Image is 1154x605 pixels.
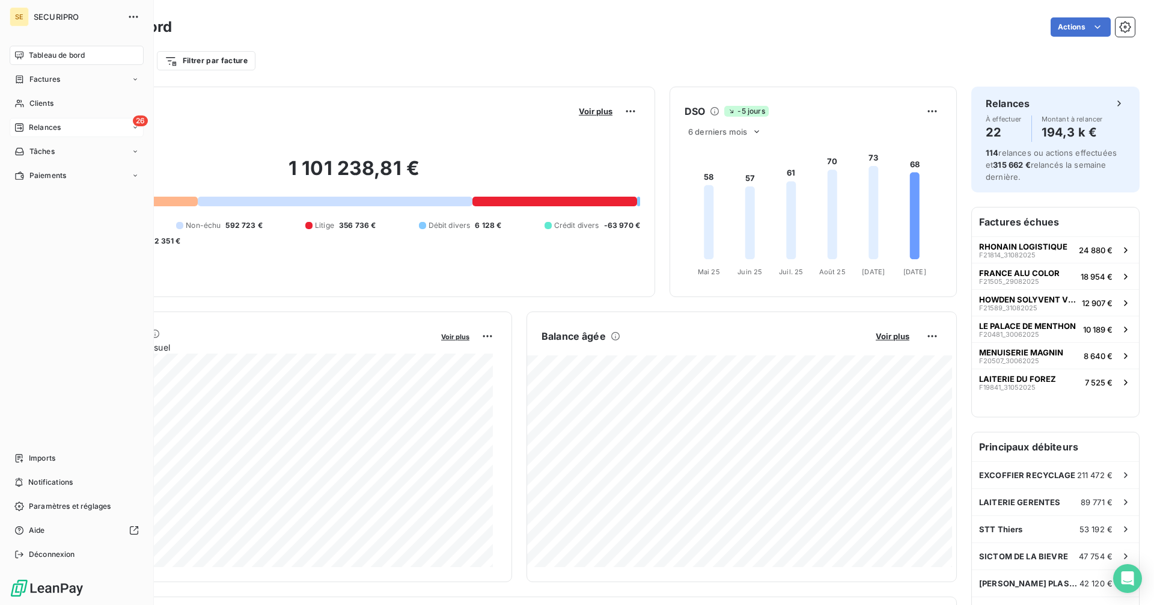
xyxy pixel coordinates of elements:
[876,331,909,341] span: Voir plus
[475,220,501,231] span: 6 128 €
[1079,579,1113,588] span: 42 120 €
[979,374,1056,384] span: LAITERIE DU FOREZ
[28,477,73,488] span: Notifications
[979,321,1076,331] span: LE PALACE DE MENTHON
[29,170,66,181] span: Paiements
[186,220,221,231] span: Non-échu
[979,524,1023,534] span: STT Thiers
[979,357,1039,364] span: F20507_30062025
[542,329,606,343] h6: Balance âgée
[68,156,640,192] h2: 1 101 238,81 €
[972,316,1139,342] button: LE PALACE DE MENTHONF20481_3006202510 189 €
[903,268,926,276] tspan: [DATE]
[429,220,471,231] span: Débit divers
[1079,245,1113,255] span: 24 880 €
[68,341,433,354] span: Chiffre d'affaires mensuel
[819,268,846,276] tspan: Août 25
[986,148,998,158] span: 114
[29,146,55,157] span: Tâches
[438,331,473,342] button: Voir plus
[133,115,148,126] span: 26
[972,432,1139,461] h6: Principaux débiteurs
[979,497,1061,507] span: LAITERIE GERENTES
[698,268,720,276] tspan: Mai 25
[1113,564,1142,593] div: Open Intercom Messenger
[979,348,1063,357] span: MENUISERIE MAGNIN
[979,304,1037,312] span: F21589_31082025
[604,220,640,231] span: -63 970 €
[29,74,60,85] span: Factures
[972,207,1139,236] h6: Factures échues
[1084,351,1113,361] span: 8 640 €
[29,122,61,133] span: Relances
[737,268,762,276] tspan: Juin 25
[972,342,1139,369] button: MENUISERIE MAGNINF20507_300620258 640 €
[979,268,1060,278] span: FRANCE ALU COLOR
[979,242,1067,251] span: RHONAIN LOGISTIQUE
[1079,524,1113,534] span: 53 192 €
[685,104,705,118] h6: DSO
[10,579,84,598] img: Logo LeanPay
[225,220,262,231] span: 592 723 €
[157,51,255,70] button: Filtrer par facture
[779,268,803,276] tspan: Juil. 25
[29,453,55,464] span: Imports
[724,106,768,117] span: -5 jours
[979,470,1075,480] span: EXCOFFIER RECYCLAGE
[1081,497,1113,507] span: 89 771 €
[10,521,144,540] a: Aide
[29,98,53,109] span: Clients
[993,160,1030,170] span: 315 662 €
[1081,272,1113,281] span: 18 954 €
[862,268,885,276] tspan: [DATE]
[986,123,1022,142] h4: 22
[29,525,45,536] span: Aide
[554,220,599,231] span: Crédit divers
[441,333,469,341] span: Voir plus
[972,236,1139,263] button: RHONAIN LOGISTIQUEF21814_3108202524 880 €
[10,7,29,26] div: SE
[29,50,85,61] span: Tableau de bord
[29,501,111,512] span: Paramètres et réglages
[972,289,1139,316] button: HOWDEN SOLYVENT VENTECF21589_3108202512 907 €
[1042,115,1103,123] span: Montant à relancer
[1042,123,1103,142] h4: 194,3 k €
[972,369,1139,395] button: LAITERIE DU FOREZF19841_310520257 525 €
[1079,551,1113,561] span: 47 754 €
[972,263,1139,289] button: FRANCE ALU COLORF21505_2908202518 954 €
[979,384,1036,391] span: F19841_31052025
[1082,298,1113,308] span: 12 907 €
[1085,378,1113,387] span: 7 525 €
[575,106,616,117] button: Voir plus
[986,115,1022,123] span: À effectuer
[979,551,1068,561] span: SICTOM DE LA BIEVRE
[688,127,747,137] span: 6 derniers mois
[1051,17,1111,37] button: Actions
[1077,470,1113,480] span: 211 472 €
[339,220,376,231] span: 356 736 €
[986,96,1030,111] h6: Relances
[151,236,180,247] span: -2 351 €
[872,331,913,342] button: Voir plus
[979,295,1077,304] span: HOWDEN SOLYVENT VENTEC
[979,579,1079,588] span: [PERSON_NAME] PLASTIQUES INNOVATION SAS
[579,106,612,116] span: Voir plus
[979,251,1036,259] span: F21814_31082025
[1083,325,1113,334] span: 10 189 €
[979,278,1039,285] span: F21505_29082025
[315,220,334,231] span: Litige
[29,549,75,560] span: Déconnexion
[979,331,1039,338] span: F20481_30062025
[34,12,120,22] span: SECURIPRO
[986,148,1117,182] span: relances ou actions effectuées et relancés la semaine dernière.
